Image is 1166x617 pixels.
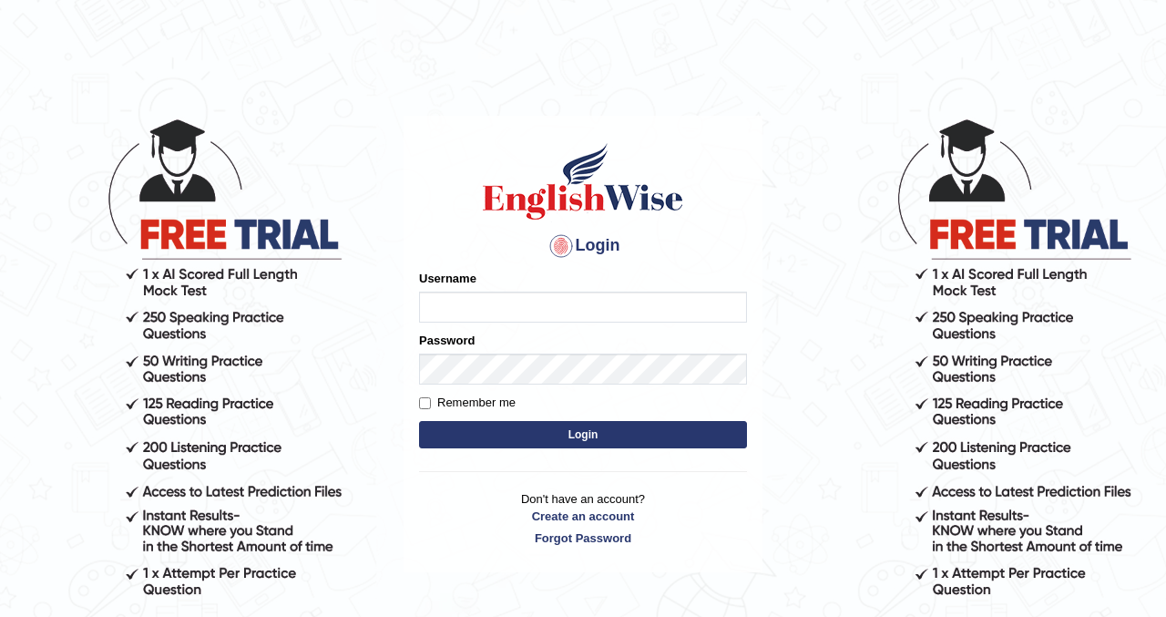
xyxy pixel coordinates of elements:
[419,397,431,409] input: Remember me
[419,332,475,349] label: Password
[419,530,747,547] a: Forgot Password
[419,490,747,547] p: Don't have an account?
[479,140,687,222] img: Logo of English Wise sign in for intelligent practice with AI
[419,421,747,448] button: Login
[419,508,747,525] a: Create an account
[419,394,516,412] label: Remember me
[419,270,476,287] label: Username
[419,231,747,261] h4: Login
